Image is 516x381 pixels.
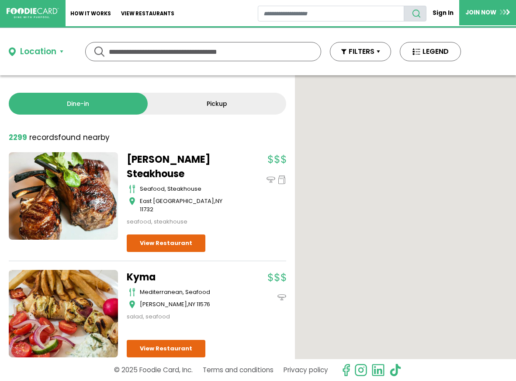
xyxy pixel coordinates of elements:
a: View Restaurant [127,234,205,252]
span: NY [188,300,195,308]
span: 11732 [140,205,153,213]
img: dinein_icon.svg [267,175,275,184]
svg: check us out on facebook [339,364,353,377]
div: mediterranean, seafood [140,288,236,297]
img: tiktok.svg [389,364,402,377]
a: Kyma [127,270,236,284]
strong: 2299 [9,132,27,143]
button: FILTERS [330,42,391,61]
a: [PERSON_NAME] Steakhouse [127,152,236,181]
span: [PERSON_NAME] [140,300,187,308]
img: cutlery_icon.svg [129,185,135,193]
div: Location [20,45,56,58]
span: NY [215,197,222,205]
div: salad, seafood [127,312,236,321]
span: East [GEOGRAPHIC_DATA] [140,197,214,205]
a: View Restaurant [127,340,205,357]
button: LEGEND [400,42,461,61]
a: Dine-in [9,93,148,115]
input: restaurant search [258,6,404,21]
a: Sign In [426,5,459,21]
img: cutlery_icon.svg [129,288,135,297]
div: , [140,300,236,309]
p: © 2025 Foodie Card, Inc. [114,362,193,378]
span: 11576 [197,300,210,308]
img: dinein_icon.svg [277,293,286,302]
img: map_icon.svg [129,197,135,206]
img: linkedin.svg [371,364,384,377]
div: seafood, steakhouse [140,185,236,193]
div: , [140,197,236,214]
div: found nearby [9,132,110,143]
img: pickup_icon.svg [277,175,286,184]
div: seafood, steakhouse [127,217,236,226]
span: records [29,132,58,143]
button: Location [9,45,63,58]
button: search [404,6,426,21]
img: map_icon.svg [129,300,135,309]
img: FoodieCard; Eat, Drink, Save, Donate [7,8,59,18]
a: Privacy policy [284,362,328,378]
a: Terms and conditions [203,362,274,378]
a: Pickup [148,93,287,115]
